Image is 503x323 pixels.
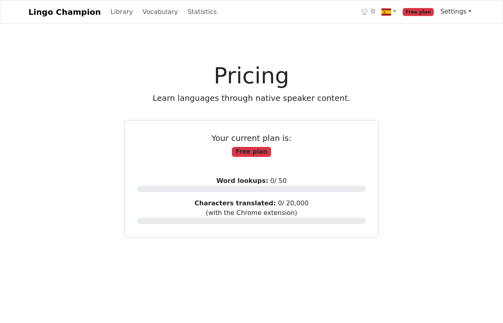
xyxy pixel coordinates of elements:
[399,4,437,20] a: Free plan
[98,62,405,89] h1: Pricing
[107,4,136,20] a: Library
[139,4,181,20] a: Vocabulary
[184,4,220,20] a: Statistics
[194,199,308,217] span: 0 / 20,000 (with the Chrome extension)
[437,4,475,20] a: Settings
[28,4,101,20] a: Lingo Champion
[216,177,287,185] span: 0 / 50
[403,8,434,16] span: Free plan
[232,147,271,157] span: Free plan
[138,133,365,143] h5: Your current plan is:
[98,92,405,104] p: Learn languages through native speaker content.
[358,4,378,20] a: 0
[371,7,375,16] span: 0
[381,7,391,17] img: es.svg
[216,177,268,185] strong: Word lookups:
[194,199,275,207] strong: Characters translated:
